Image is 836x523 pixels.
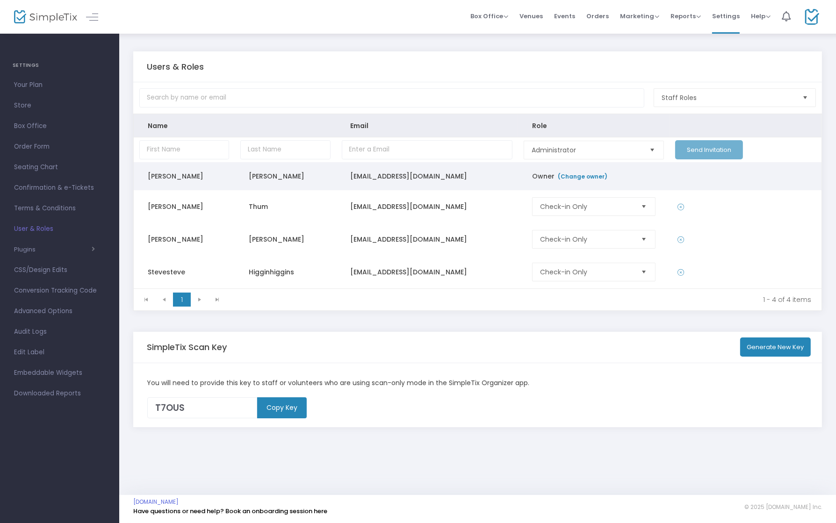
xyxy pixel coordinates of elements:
[14,223,105,235] span: User & Roles
[14,120,105,132] span: Box Office
[233,295,811,304] kendo-pager-info: 1 - 4 of 4 items
[134,114,235,137] th: Name
[14,202,105,215] span: Terms & Conditions
[532,145,641,155] span: Administrator
[235,256,336,288] td: Higginhiggins
[637,263,650,281] button: Select
[14,346,105,358] span: Edit Label
[14,182,105,194] span: Confirmation & e-Tickets
[557,172,607,180] a: (Change owner)
[14,79,105,91] span: Your Plan
[637,230,650,248] button: Select
[336,162,518,190] td: [EMAIL_ADDRESS][DOMAIN_NAME]
[133,498,179,506] a: [DOMAIN_NAME]
[540,202,633,211] span: Check-in Only
[147,342,227,352] h5: SimpleTix Scan Key
[744,503,822,511] span: © 2025 [DOMAIN_NAME] Inc.
[14,246,95,253] button: Plugins
[133,507,327,516] a: Have questions or need help? Book an onboarding session here
[540,267,633,277] span: Check-in Only
[532,172,610,181] span: Owner
[336,256,518,288] td: [EMAIL_ADDRESS][DOMAIN_NAME]
[336,190,518,223] td: [EMAIL_ADDRESS][DOMAIN_NAME]
[14,305,105,317] span: Advanced Options
[518,114,670,137] th: Role
[14,367,105,379] span: Embeddable Widgets
[143,378,813,388] div: You will need to provide this key to staff or volunteers who are using scan-only mode in the Simp...
[586,4,609,28] span: Orders
[14,264,105,276] span: CSS/Design Edits
[336,223,518,256] td: [EMAIL_ADDRESS][DOMAIN_NAME]
[620,12,659,21] span: Marketing
[519,4,543,28] span: Venues
[637,198,650,215] button: Select
[14,387,105,400] span: Downloaded Reports
[14,285,105,297] span: Conversion Tracking Code
[173,293,191,307] span: Page 1
[235,223,336,256] td: [PERSON_NAME]
[134,223,235,256] td: [PERSON_NAME]
[14,141,105,153] span: Order Form
[342,140,512,159] input: Enter a Email
[134,190,235,223] td: [PERSON_NAME]
[139,140,229,159] input: First Name
[134,162,235,190] td: [PERSON_NAME]
[14,326,105,338] span: Audit Logs
[712,4,740,28] span: Settings
[670,12,701,21] span: Reports
[134,114,822,288] div: Data table
[134,256,235,288] td: Stevesteve
[554,4,575,28] span: Events
[740,337,811,357] button: Generate New Key
[257,397,307,418] m-button: Copy Key
[646,141,659,159] button: Select
[13,56,107,75] h4: SETTINGS
[147,62,204,72] h5: Users & Roles
[336,114,518,137] th: Email
[540,235,633,244] span: Check-in Only
[799,89,812,107] button: Select
[14,100,105,112] span: Store
[235,162,336,190] td: [PERSON_NAME]
[14,161,105,173] span: Seating Chart
[470,12,508,21] span: Box Office
[662,93,795,102] span: Staff Roles
[240,140,330,159] input: Last Name
[751,12,771,21] span: Help
[235,190,336,223] td: Thum
[139,88,644,107] input: Search by name or email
